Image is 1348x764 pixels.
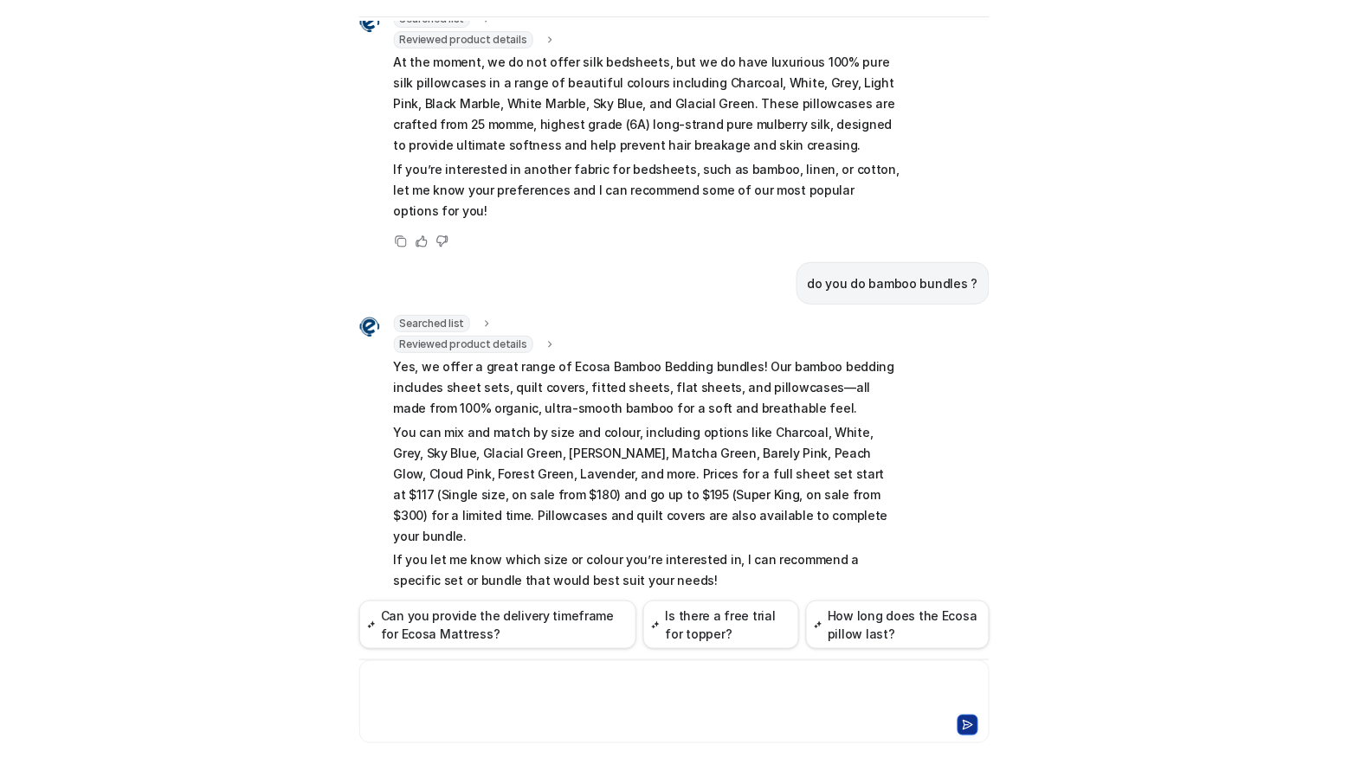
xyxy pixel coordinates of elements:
[394,356,900,419] p: Yes, we offer a great range of Ecosa Bamboo Bedding bundles! Our bamboo bedding includes sheet se...
[359,317,380,337] img: Widget
[643,600,798,649] button: Is there a free trial for topper?
[394,31,533,48] span: Reviewed product details
[359,600,637,649] button: Can you provide the delivery timeframe for Ecosa Mattress?
[394,549,900,591] p: If you let me know which size or colour you’re interested in, I can recommend a specific set or b...
[394,10,471,28] span: Searched list
[394,315,471,332] span: Searched list
[394,159,900,221] p: If you’re interested in another fabric for bedsheets, such as bamboo, linen, or cotton, let me kn...
[394,336,533,353] span: Reviewed product details
[808,273,978,294] p: do you do bamboo bundles ?
[806,600,990,649] button: How long does the Ecosa pillow last?
[394,422,900,547] p: You can mix and match by size and colour, including options like Charcoal, White, Grey, Sky Blue,...
[359,12,380,33] img: Widget
[394,52,900,156] p: At the moment, we do not offer silk bedsheets, but we do have luxurious 100% pure silk pillowcase...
